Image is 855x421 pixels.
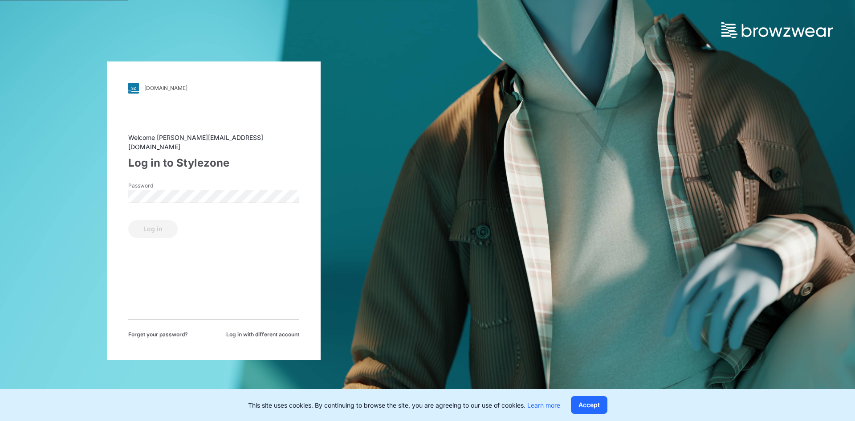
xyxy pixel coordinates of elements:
[144,85,187,91] div: [DOMAIN_NAME]
[128,155,299,171] div: Log in to Stylezone
[248,401,560,410] p: This site uses cookies. By continuing to browse the site, you are agreeing to our use of cookies.
[128,133,299,151] div: Welcome [PERSON_NAME][EMAIL_ADDRESS][DOMAIN_NAME]
[226,331,299,339] span: Log in with different account
[527,401,560,409] a: Learn more
[721,22,833,38] img: browzwear-logo.73288ffb.svg
[128,331,188,339] span: Forget your password?
[128,182,191,190] label: Password
[571,396,607,414] button: Accept
[128,83,139,94] img: svg+xml;base64,PHN2ZyB3aWR0aD0iMjgiIGhlaWdodD0iMjgiIHZpZXdCb3g9IjAgMCAyOCAyOCIgZmlsbD0ibm9uZSIgeG...
[128,83,299,94] a: [DOMAIN_NAME]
